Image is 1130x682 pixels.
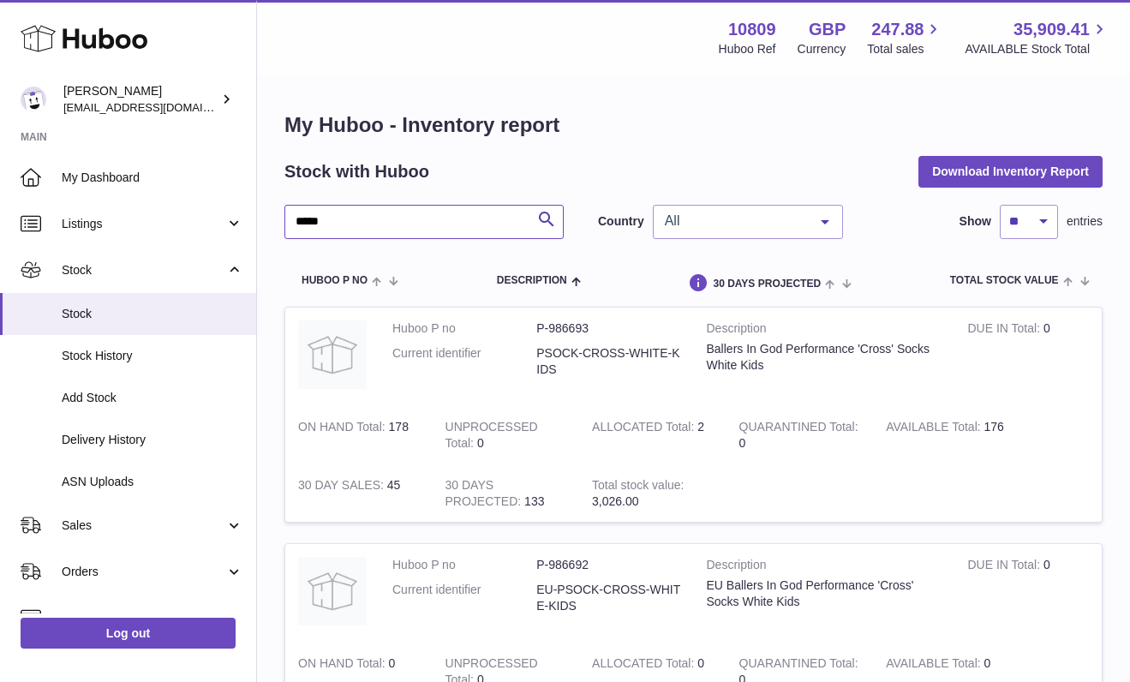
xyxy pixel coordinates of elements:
span: Stock [62,262,225,278]
td: 178 [285,406,433,464]
strong: DUE IN Total [967,558,1043,576]
strong: Description [707,320,942,341]
td: 0 [433,406,580,464]
label: Show [960,213,991,230]
a: 247.88 Total sales [867,18,943,57]
span: Add Stock [62,390,243,406]
span: 35,909.41 [1013,18,1090,41]
img: product image [298,557,367,625]
span: Stock [62,306,243,322]
span: 30 DAYS PROJECTED [713,278,821,290]
dd: P-986693 [536,320,680,337]
span: Huboo P no [302,275,368,286]
span: ASN Uploads [62,474,243,490]
div: EU Ballers In God Performance 'Cross' Socks White Kids [707,577,942,610]
strong: UNPROCESSED Total [445,420,538,454]
strong: QUARANTINED Total [739,420,858,438]
strong: ALLOCATED Total [592,420,697,438]
a: Log out [21,618,236,649]
span: Orders [62,564,225,580]
strong: ON HAND Total [298,656,389,674]
div: [PERSON_NAME] [63,83,218,116]
td: 0 [954,308,1102,406]
td: 133 [433,464,580,523]
a: 35,909.41 AVAILABLE Stock Total [965,18,1109,57]
strong: AVAILABLE Total [886,420,984,438]
td: 2 [579,406,726,464]
span: Sales [62,517,225,534]
span: entries [1067,213,1103,230]
h2: Stock with Huboo [284,160,429,183]
td: 0 [954,544,1102,643]
div: Currency [798,41,846,57]
strong: ALLOCATED Total [592,656,697,674]
strong: AVAILABLE Total [886,656,984,674]
span: 0 [739,436,746,450]
strong: QUARANTINED Total [739,656,858,674]
span: My Dashboard [62,170,243,186]
div: Ballers In God Performance 'Cross' Socks White Kids [707,341,942,374]
span: Listings [62,216,225,232]
span: All [661,212,808,230]
strong: GBP [809,18,846,41]
td: 176 [873,406,1020,464]
strong: 30 DAY SALES [298,478,387,496]
img: product image [298,320,367,389]
strong: Total stock value [592,478,684,496]
dt: Huboo P no [392,557,536,573]
span: AVAILABLE Stock Total [965,41,1109,57]
div: Huboo Ref [719,41,776,57]
td: 45 [285,464,433,523]
strong: ON HAND Total [298,420,389,438]
dd: P-986692 [536,557,680,573]
span: Total stock value [950,275,1059,286]
strong: 10809 [728,18,776,41]
label: Country [598,213,644,230]
dt: Current identifier [392,345,536,378]
span: Delivery History [62,432,243,448]
dt: Huboo P no [392,320,536,337]
span: Total sales [867,41,943,57]
span: 3,026.00 [592,494,639,508]
strong: Description [707,557,942,577]
span: Stock History [62,348,243,364]
dt: Current identifier [392,582,536,614]
strong: 30 DAYS PROJECTED [445,478,525,512]
img: shop@ballersingod.com [21,87,46,112]
span: 247.88 [871,18,924,41]
span: [EMAIL_ADDRESS][DOMAIN_NAME] [63,100,252,114]
span: Description [497,275,567,286]
button: Download Inventory Report [918,156,1103,187]
dd: EU-PSOCK-CROSS-WHITE-KIDS [536,582,680,614]
span: Usage [62,610,243,626]
dd: PSOCK-CROSS-WHITE-KIDS [536,345,680,378]
h1: My Huboo - Inventory report [284,111,1103,139]
strong: DUE IN Total [967,321,1043,339]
